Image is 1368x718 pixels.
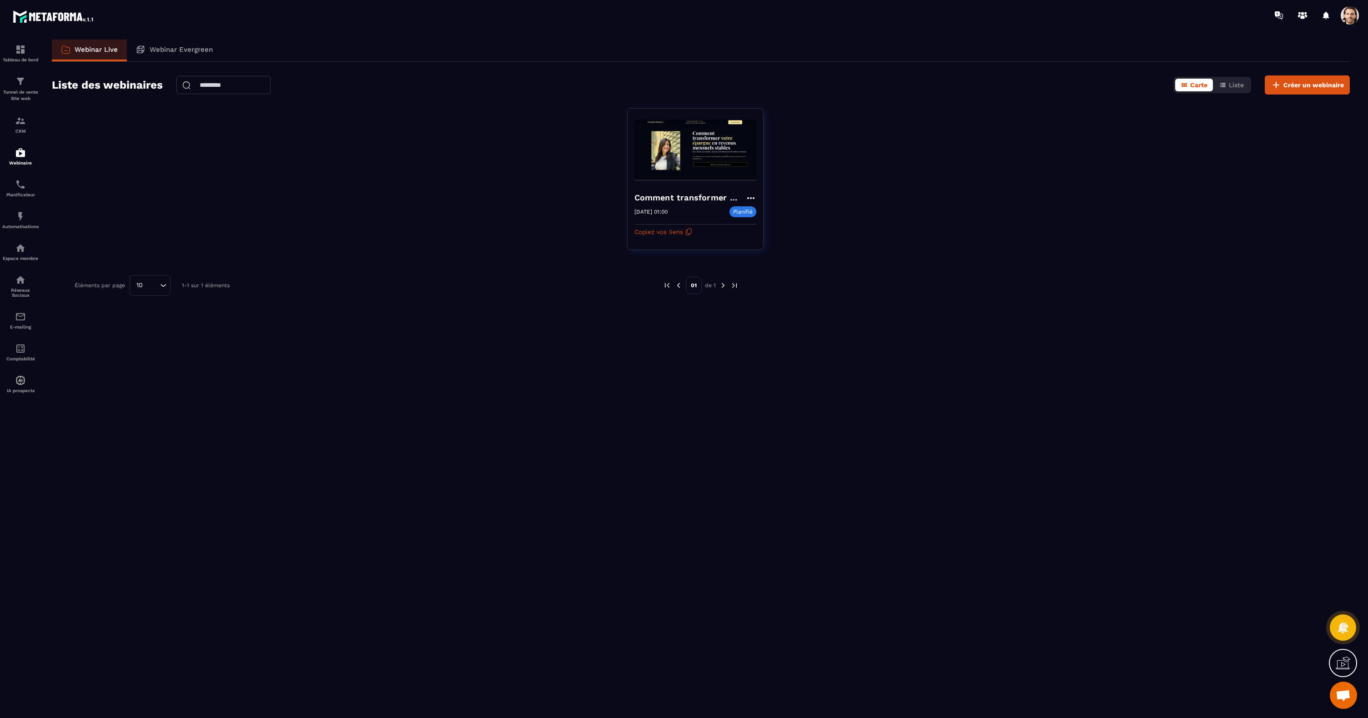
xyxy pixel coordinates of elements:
[2,89,39,102] p: Tunnel de vente Site web
[663,281,671,289] img: prev
[729,206,756,217] p: Planifié
[1265,75,1350,95] button: Créer un webinaire
[2,160,39,165] p: Webinaire
[2,57,39,62] p: Tableau de bord
[1229,81,1244,89] span: Liste
[1214,79,1249,91] button: Liste
[634,209,668,215] p: [DATE] 01:00
[634,115,756,184] img: webinar-background
[2,140,39,172] a: automationsautomationsWebinaire
[15,147,26,158] img: automations
[2,288,39,298] p: Réseaux Sociaux
[2,236,39,268] a: automationsautomationsEspace membre
[2,192,39,197] p: Planificateur
[2,324,39,329] p: E-mailing
[52,76,163,94] h2: Liste des webinaires
[133,280,146,290] span: 10
[1283,80,1344,90] span: Créer un webinaire
[15,211,26,222] img: automations
[15,274,26,285] img: social-network
[15,343,26,354] img: accountant
[15,115,26,126] img: formation
[15,179,26,190] img: scheduler
[2,109,39,140] a: formationformationCRM
[2,224,39,229] p: Automatisations
[2,336,39,368] a: accountantaccountantComptabilité
[2,69,39,109] a: formationformationTunnel de vente Site web
[15,76,26,87] img: formation
[75,45,118,54] p: Webinar Live
[2,204,39,236] a: automationsautomationsAutomatisations
[2,268,39,304] a: social-networksocial-networkRéseaux Sociaux
[2,388,39,393] p: IA prospects
[705,282,716,289] p: de 1
[2,256,39,261] p: Espace membre
[634,191,745,204] h4: Comment transformer votre épargne en un revenus mensuels stables
[1330,682,1357,709] a: Mở cuộc trò chuyện
[674,281,683,289] img: prev
[1175,79,1213,91] button: Carte
[730,281,739,289] img: next
[719,281,727,289] img: next
[15,243,26,254] img: automations
[52,40,127,61] a: Webinar Live
[15,375,26,386] img: automations
[2,129,39,134] p: CRM
[634,224,692,239] button: Copiez vos liens
[15,44,26,55] img: formation
[75,282,125,289] p: Éléments par page
[2,304,39,336] a: emailemailE-mailing
[130,275,171,296] div: Search for option
[13,8,95,25] img: logo
[2,172,39,204] a: schedulerschedulerPlanificateur
[1190,81,1207,89] span: Carte
[2,37,39,69] a: formationformationTableau de bord
[686,277,702,294] p: 01
[150,45,213,54] p: Webinar Evergreen
[182,282,230,289] p: 1-1 sur 1 éléments
[2,356,39,361] p: Comptabilité
[146,280,158,290] input: Search for option
[15,311,26,322] img: email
